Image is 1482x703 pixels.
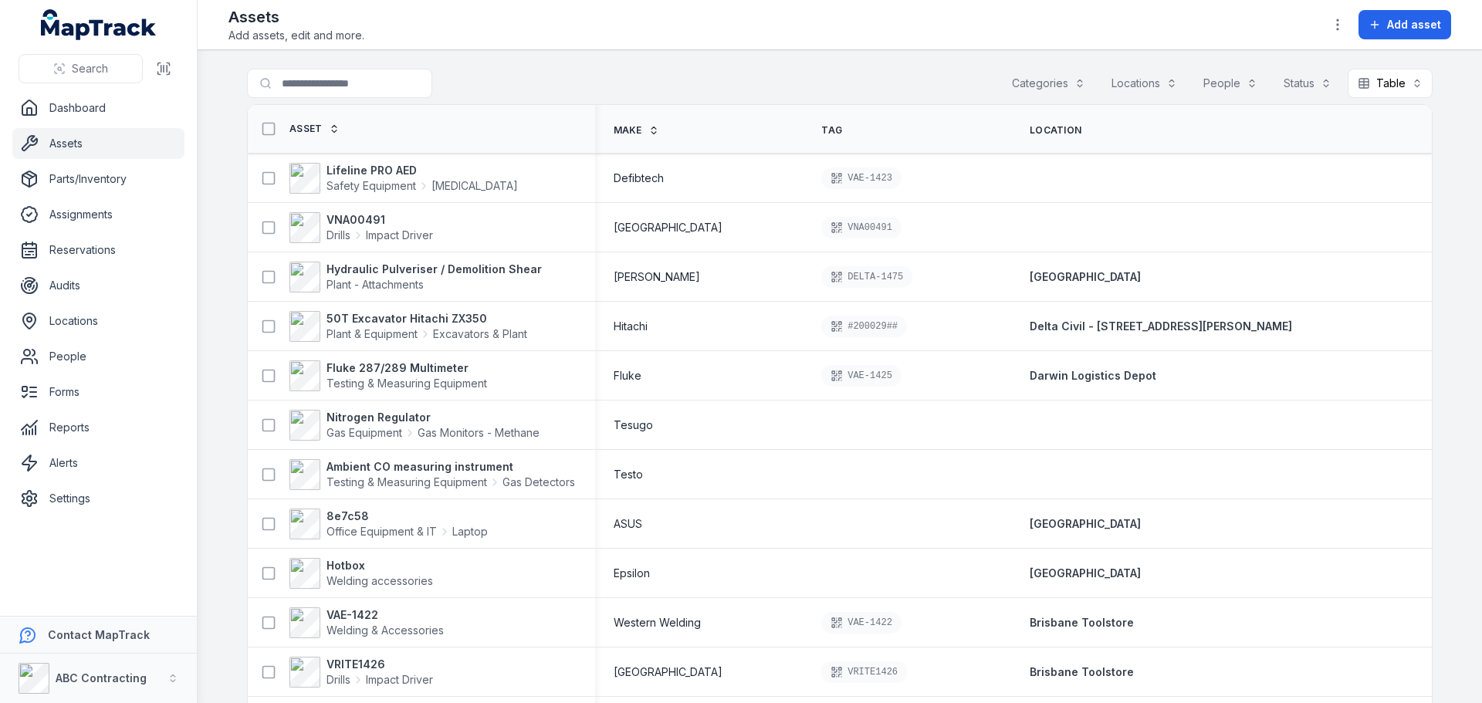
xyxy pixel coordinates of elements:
button: Search [19,54,143,83]
a: [GEOGRAPHIC_DATA] [1030,269,1141,285]
span: [GEOGRAPHIC_DATA] [614,220,722,235]
a: 8e7c58Office Equipment & ITLaptop [289,509,488,539]
strong: Contact MapTrack [48,628,150,641]
span: Drills [327,228,350,243]
a: [GEOGRAPHIC_DATA] [1030,516,1141,532]
span: ASUS [614,516,642,532]
span: Impact Driver [366,228,433,243]
strong: VRITE1426 [327,657,433,672]
a: Make [614,124,659,137]
a: VAE-1422Welding & Accessories [289,607,444,638]
strong: ABC Contracting [56,671,147,684]
span: Impact Driver [366,672,433,688]
a: Fluke 287/289 MultimeterTesting & Measuring Equipment [289,360,487,391]
span: Office Equipment & IT [327,524,437,539]
a: Assets [12,128,184,159]
span: Add assets, edit and more. [228,28,364,43]
span: [GEOGRAPHIC_DATA] [1030,517,1141,530]
a: Ambient CO measuring instrumentTesting & Measuring EquipmentGas Detectors [289,459,575,490]
span: Tesugo [614,417,653,433]
span: Testing & Measuring Equipment [327,377,487,390]
span: Brisbane Toolstore [1030,665,1134,678]
span: Asset [289,123,323,135]
a: People [12,341,184,372]
span: Darwin Logistics Depot [1030,369,1156,382]
span: Welding & Accessories [327,624,444,637]
span: Welding accessories [327,574,433,587]
a: 50T Excavator Hitachi ZX350Plant & EquipmentExcavators & Plant [289,311,527,342]
a: Locations [12,306,184,336]
a: Forms [12,377,184,407]
strong: Hotbox [327,558,433,573]
a: Nitrogen RegulatorGas EquipmentGas Monitors - Methane [289,410,540,441]
a: Audits [12,270,184,301]
button: People [1193,69,1267,98]
span: Laptop [452,524,488,539]
span: Defibtech [614,171,664,186]
span: Add asset [1387,17,1441,32]
strong: VAE-1422 [327,607,444,623]
a: Parts/Inventory [12,164,184,194]
button: Table [1348,69,1433,98]
span: [GEOGRAPHIC_DATA] [1030,270,1141,283]
a: Reports [12,412,184,443]
a: Darwin Logistics Depot [1030,368,1156,384]
span: Fluke [614,368,641,384]
strong: Fluke 287/289 Multimeter [327,360,487,376]
strong: VNA00491 [327,212,433,228]
a: Reservations [12,235,184,265]
a: VRITE1426DrillsImpact Driver [289,657,433,688]
span: [GEOGRAPHIC_DATA] [1030,566,1141,580]
span: Western Welding [614,615,701,630]
span: [MEDICAL_DATA] [431,178,518,194]
a: Delta Civil - [STREET_ADDRESS][PERSON_NAME] [1030,319,1292,334]
span: Make [614,124,642,137]
span: Delta Civil - [STREET_ADDRESS][PERSON_NAME] [1030,319,1292,333]
a: MapTrack [41,9,157,40]
span: Hitachi [614,319,648,334]
span: Brisbane Toolstore [1030,616,1134,629]
div: VRITE1426 [821,661,907,683]
div: DELTA-1475 [821,266,912,288]
span: Testing & Measuring Equipment [327,475,487,490]
h2: Assets [228,6,364,28]
div: VAE-1425 [821,365,902,387]
a: Dashboard [12,93,184,123]
a: Lifeline PRO AEDSafety Equipment[MEDICAL_DATA] [289,163,518,194]
span: Testo [614,467,643,482]
span: Drills [327,672,350,688]
strong: 50T Excavator Hitachi ZX350 [327,311,527,326]
a: Hydraulic Pulveriser / Demolition ShearPlant - Attachments [289,262,542,292]
span: Safety Equipment [327,178,416,194]
strong: Hydraulic Pulveriser / Demolition Shear [327,262,542,277]
div: #200029## [821,316,907,337]
button: Categories [1002,69,1095,98]
a: Asset [289,123,340,135]
a: Brisbane Toolstore [1030,664,1134,680]
strong: Lifeline PRO AED [327,163,518,178]
a: VNA00491DrillsImpact Driver [289,212,433,243]
a: [GEOGRAPHIC_DATA] [1030,566,1141,581]
span: Gas Detectors [502,475,575,490]
div: VAE-1422 [821,612,902,634]
strong: Ambient CO measuring instrument [327,459,575,475]
span: Search [72,61,108,76]
a: Settings [12,483,184,514]
a: Brisbane Toolstore [1030,615,1134,630]
span: Plant - Attachments [327,278,424,291]
span: Plant & Equipment [327,326,418,342]
span: [PERSON_NAME] [614,269,700,285]
button: Locations [1101,69,1187,98]
a: Alerts [12,448,184,478]
span: [GEOGRAPHIC_DATA] [614,664,722,680]
button: Add asset [1358,10,1451,39]
span: Epsilon [614,566,650,581]
div: VAE-1423 [821,167,902,189]
span: Location [1030,124,1081,137]
a: Assignments [12,199,184,230]
a: HotboxWelding accessories [289,558,433,589]
strong: Nitrogen Regulator [327,410,540,425]
span: Tag [821,124,842,137]
span: Gas Monitors - Methane [418,425,540,441]
button: Status [1274,69,1342,98]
